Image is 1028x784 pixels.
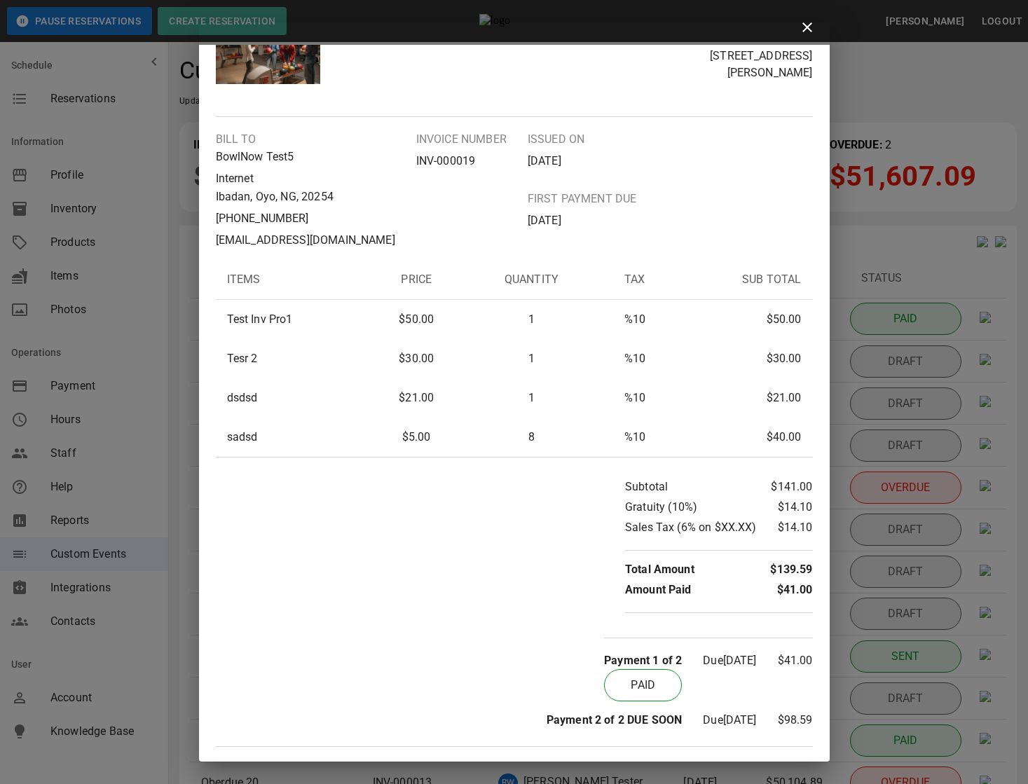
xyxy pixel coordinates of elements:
p: Ibadan , Oyo , NG , 20254 [216,188,395,205]
p: $14.10 [778,519,813,536]
p: INV- 000019 [416,153,507,170]
p: Test Inv Pro1 [227,311,356,328]
p: Sub Total [684,271,802,288]
p: $30.00 [684,350,802,367]
p: ISSUED ON [528,131,637,148]
p: 1 [477,390,587,406]
p: $21.00 [684,390,802,406]
p: $40.00 [684,429,802,446]
p: Tax [608,271,661,288]
p: Tesr 2 [227,350,356,367]
p: PAID [604,669,682,701]
p: % 10 [608,350,661,367]
img: ba856ebd-dc11-4bbf-91ce-7d9389b775fe.jpeg [216,14,321,84]
p: [EMAIL_ADDRESS][DOMAIN_NAME] [216,232,395,249]
p: $21.00 [378,390,455,406]
p: Amount Paid [625,582,692,598]
p: Total Amount [625,561,694,578]
p: $139.59 [770,561,812,578]
p: Sales Tax (6% on $XX.XX) [625,519,757,536]
p: $5.00 [378,429,455,446]
p: Due [DATE] [703,652,756,701]
p: % 10 [608,390,661,406]
p: $141.00 [771,479,812,495]
p: $14.10 [778,499,813,516]
p: Internet [216,170,395,187]
p: dsdsd [227,390,356,406]
p: 8 [477,429,587,446]
p: Quantity [477,271,587,288]
p: $98.59 [778,712,813,729]
p: $41.00 [778,652,813,701]
p: $50.00 [378,311,455,328]
p: Items [227,271,356,288]
p: $30.00 [378,350,455,367]
p: Gratuity ( 10% ) [625,499,697,516]
p: [DATE] [528,153,637,170]
p: First payment Due [528,191,637,207]
p: % 10 [608,429,661,446]
p: Payment 2 of 2 DUE SOON [547,712,682,729]
p: Due [DATE] [703,712,756,729]
p: sadsd [227,429,356,446]
p: $50.00 [684,311,802,328]
p: Payment 1 of 2 [604,652,682,701]
p: Bill to [216,131,395,148]
p: $41.00 [777,582,813,598]
p: BowlNow Test5 [216,149,395,165]
p: 1 [477,311,587,328]
p: Subtotal [625,479,668,495]
p: % 10 [608,311,661,328]
table: sticky table [216,260,813,457]
p: Price [378,271,455,288]
p: 1 [477,350,587,367]
p: [DATE] [528,212,637,229]
p: Invoice Number [416,131,507,148]
p: [STREET_ADDRESS][PERSON_NAME] [708,48,813,81]
p: [PHONE_NUMBER] [216,210,395,227]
